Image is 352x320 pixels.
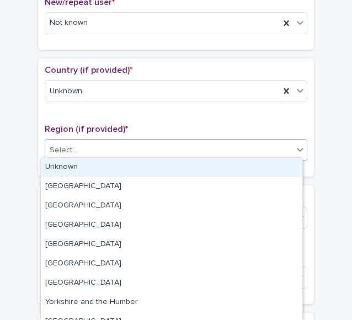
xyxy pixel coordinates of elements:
[41,177,302,196] div: Greater London
[50,145,77,156] div: Select...
[45,66,132,74] span: Country (if provided)
[41,216,302,235] div: South West
[45,125,128,134] span: Region (if provided)
[41,158,302,177] div: Unknown
[41,254,302,274] div: North West
[41,235,302,254] div: West Midlands
[50,17,88,29] span: Not known
[50,86,82,97] span: Unknown
[41,274,302,293] div: North East
[41,293,302,312] div: Yorkshire and the Humber
[41,196,302,216] div: South East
